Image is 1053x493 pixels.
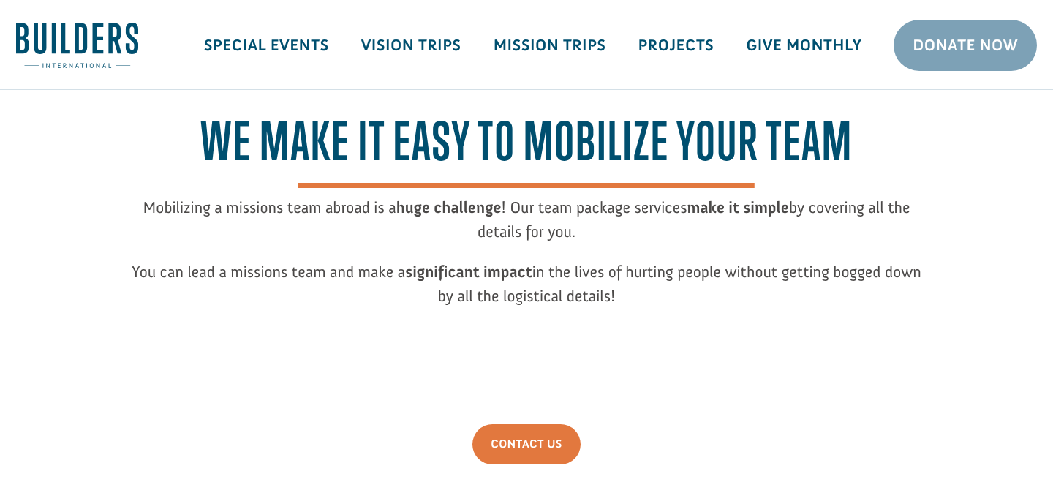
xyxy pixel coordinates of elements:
strong: significant impact [405,262,532,282]
a: Donate Now [894,20,1037,71]
a: Special Events [188,24,345,67]
a: Projects [622,24,731,67]
a: Mission Trips [478,24,622,67]
span: We make it easy to mobilize your team [200,110,853,187]
a: Give Monthly [730,24,877,67]
img: Builders International [16,23,138,68]
a: Contact Us [472,424,580,464]
p: Mobilizing a missions team abroad is a ! Our team package services by covering all the details fo... [132,195,921,260]
span: You can lead a missions team and make a in the lives of hurting people without getting bogged dow... [132,262,921,306]
strong: huge challenge [396,197,502,217]
strong: make it simple [687,197,788,217]
a: Vision Trips [345,24,478,67]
